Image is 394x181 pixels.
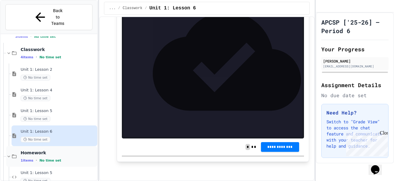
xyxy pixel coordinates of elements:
span: No time set [21,95,50,101]
div: [EMAIL_ADDRESS][DOMAIN_NAME] [323,64,387,69]
div: Chat with us now!Close [2,2,42,39]
span: • [36,55,37,60]
span: No time set [21,137,50,142]
div: No due date set [321,92,389,99]
span: • [36,158,37,163]
span: ... [109,6,116,11]
span: Classwork [21,47,96,52]
span: / [118,6,120,11]
span: Unit 1: Lesson 6 [149,5,196,12]
span: Homework [21,150,96,155]
span: Unit 1: Lesson 5 [21,170,96,176]
div: [PERSON_NAME] [323,58,387,64]
span: No time set [39,55,61,59]
span: 5 items [15,35,28,39]
button: Back to Teams [5,4,92,30]
h2: Your Progress [321,45,389,53]
span: No time set [21,75,50,80]
span: Unit 1: Lesson 4 [21,88,96,93]
iframe: chat widget [344,130,388,156]
span: Classwork [123,6,142,11]
span: No time set [34,35,56,39]
h1: APCSP ['25-26] — Period 6 [321,18,389,35]
h3: Need Help? [326,109,383,116]
iframe: chat widget [369,157,388,175]
span: No time set [39,159,61,162]
span: 1 items [21,159,33,162]
p: Switch to "Grade View" to access the chat feature and communicate with your teacher for help and ... [326,119,383,149]
span: Unit 1: Lesson 2 [21,67,96,72]
span: Back to Teams [51,8,65,27]
span: 4 items [21,55,33,59]
span: • [30,34,32,39]
span: Unit 1: Lesson 6 [21,129,96,134]
span: No time set [21,116,50,122]
h2: Assignment Details [321,81,389,89]
span: / [145,6,147,11]
span: Unit 1: Lesson 5 [21,108,96,114]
